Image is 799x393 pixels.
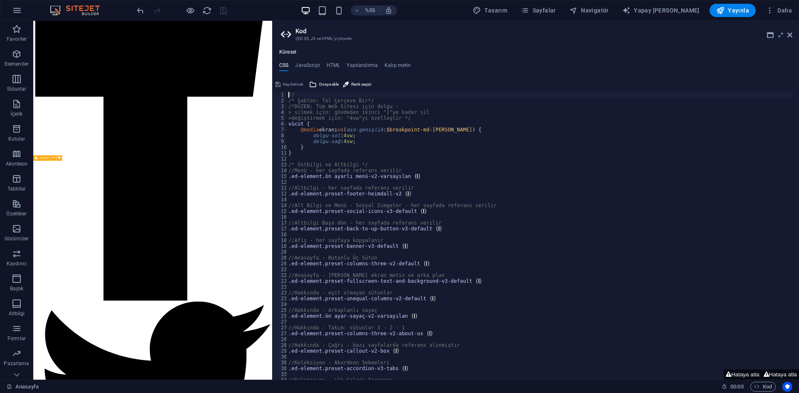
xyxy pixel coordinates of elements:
font: Renk seçici [351,82,371,87]
font: Özellikler [6,211,27,217]
font: Dosya ekle [319,82,339,87]
font: Kaydırıcı [7,261,27,267]
img: Editör Logosu [48,5,110,15]
button: Yapay [PERSON_NAME] [619,4,703,17]
font: 249 [281,302,290,307]
button: Tasarım [469,4,511,17]
button: Dosya ekle [308,79,340,89]
font: ... [429,332,439,338]
button: yeniden yükle [202,5,212,15]
font: 207 [281,255,290,261]
font: 12 [281,156,287,162]
font: 233 [281,284,290,290]
font: Tasarım [484,7,507,14]
font: ... [424,210,433,215]
font: 234 [281,290,290,296]
font: 121 [281,179,290,185]
button: Hataya atla [762,369,799,380]
font: 224 [281,272,290,278]
font: 2 [281,98,284,104]
font: ... [439,227,448,233]
font: Sütunlar [7,86,27,92]
font: 206 [281,249,290,255]
font: 273 [281,331,290,336]
font: Kod [763,383,772,390]
button: Kullanıcı merkezli [782,382,792,392]
font: ... [405,245,414,250]
i: Yeniden boyutlandırma sırasında seçilen cihaza uyacak şekilde yakınlaştırma seviyesi otomatik ola... [385,7,392,14]
font: 303 [281,354,290,360]
font: 8 [281,133,284,138]
font: Navigatör [581,7,609,14]
font: Favoriler [7,36,27,42]
button: Önizleme modundan çıkıp düzenlemeye devam etmek için buraya tıklayın [185,5,195,15]
button: geri al [135,5,145,15]
font: 289 [281,342,290,348]
font: 187 [281,237,290,243]
button: Yayınla [710,4,756,17]
h6: Oturum süresi [722,382,744,392]
font: Formlar [7,336,26,341]
font: 186 [281,232,290,237]
font: 14 [281,168,287,173]
font: 9 [281,138,284,144]
font: Yapılandırma [347,62,378,68]
font: 5 [281,115,284,121]
font: %55 [365,7,375,13]
font: 225 [281,278,290,284]
font: ... [417,175,427,180]
font: 188 [281,243,290,249]
font: Küresel [279,49,296,55]
font: Pazarlama [4,361,29,366]
font: 305 [281,366,290,371]
font: Görüntüler [5,236,29,242]
font: Yapay [PERSON_NAME] [634,7,700,14]
font: Hataya atla [731,371,759,378]
font: 171 [281,226,290,232]
a: Seçimi iptal etmek için tıklayın. Sayfaları açmak için çift tıklayın. [7,382,39,392]
font: 15 [281,173,287,179]
font: Kod [295,27,306,35]
font: (S)CSS, JS ve HTML'yi yönetin [295,36,352,41]
font: 122 [281,185,290,191]
font: 1 [281,92,284,98]
font: 3 [281,104,284,109]
font: 4 [281,109,284,115]
font: 00 [737,383,743,390]
font: 250 [281,307,290,313]
font: ... [479,279,488,285]
button: %55 [351,5,380,15]
font: Yayınla [728,7,749,14]
font: Kutular [8,136,25,142]
button: Daha [762,4,795,17]
font: CSS [279,62,288,68]
font: HTML [327,62,340,68]
font: 149 [281,203,290,208]
font: ... [427,262,436,268]
font: 272 [281,325,290,331]
font: 3 sütun [40,156,49,160]
font: Altbilgi [9,311,25,316]
button: Sayfalar [517,4,559,17]
font: 288 [281,336,290,342]
font: JavaScript [295,62,320,68]
font: 123 [281,191,290,197]
font: 6 [281,121,284,127]
font: : [736,383,737,390]
button: Renk seçici [342,79,372,89]
font: ... [405,367,414,373]
font: Daha [777,7,792,14]
font: 290 [281,348,290,354]
button: Navigatör [566,4,612,17]
font: 169 [281,214,290,220]
font: 00 [730,383,736,390]
font: 251 [281,313,290,319]
font: 223 [281,267,290,272]
font: 235 [281,296,290,302]
i: Undo: Change image (Ctrl+Z) [136,6,145,15]
font: Başlık [10,286,24,292]
font: ... [396,349,405,355]
font: 150 [281,208,290,214]
font: 13 [281,162,287,168]
font: 337 [281,377,290,383]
